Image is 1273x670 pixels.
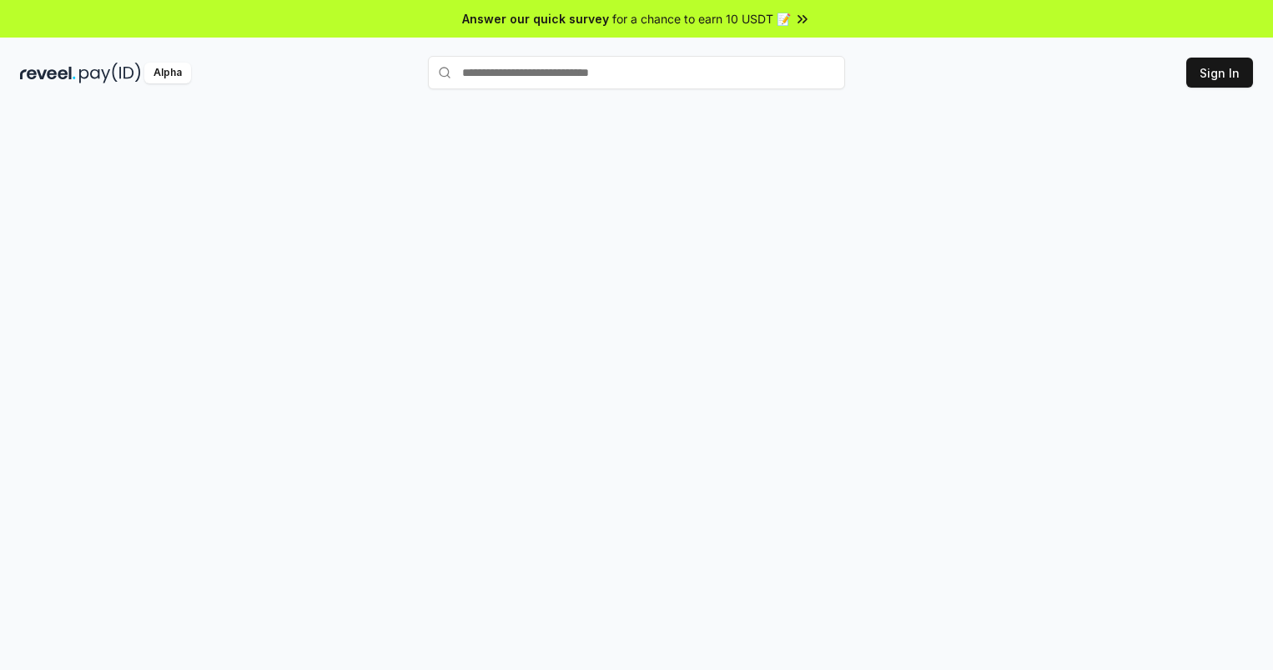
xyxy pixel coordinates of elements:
img: pay_id [79,63,141,83]
div: Alpha [144,63,191,83]
span: for a chance to earn 10 USDT 📝 [612,10,791,28]
img: reveel_dark [20,63,76,83]
span: Answer our quick survey [462,10,609,28]
button: Sign In [1186,58,1253,88]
